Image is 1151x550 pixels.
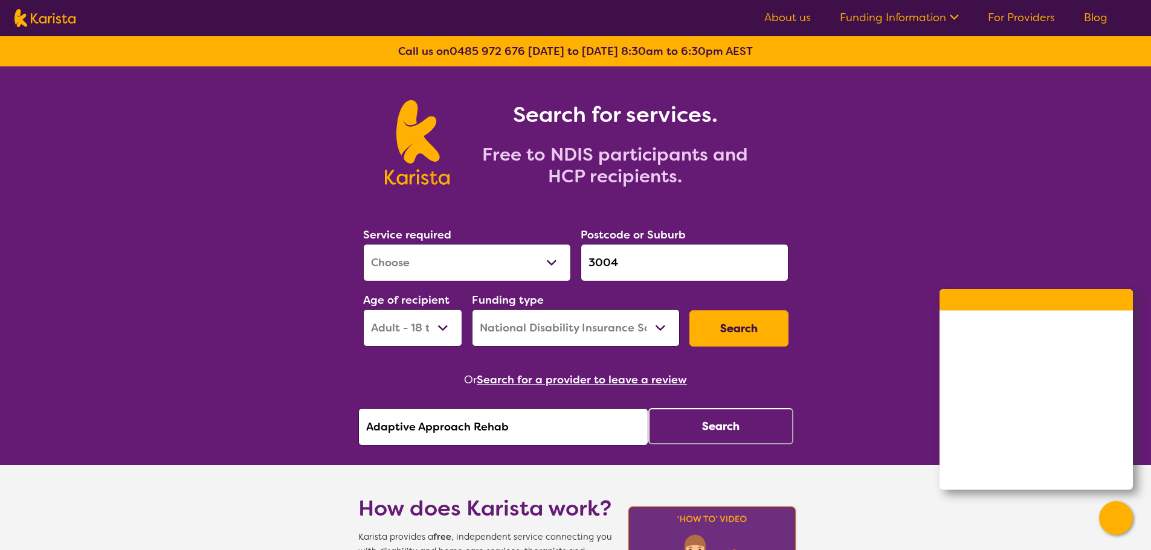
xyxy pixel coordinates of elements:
[398,44,753,59] b: Call us on [DATE] to [DATE] 8:30am to 6:30pm AEST
[954,301,1118,316] h2: Welcome to Karista!
[464,144,766,187] h2: Free to NDIS participants and HCP recipients.
[764,10,811,25] a: About us
[1099,501,1133,535] button: Channel Menu
[1084,10,1107,25] a: Blog
[940,289,1133,490] div: Channel Menu
[15,9,76,27] img: Karista logo
[988,426,1046,444] span: Facebook
[450,44,525,59] a: 0485 972 676
[358,408,648,446] input: Type provider name here
[940,453,1133,490] a: Web link opens in a new tab.
[464,100,766,129] h1: Search for services.
[581,228,686,242] label: Postcode or Suburb
[689,310,788,347] button: Search
[988,462,1049,481] span: WhatsApp
[940,343,1133,490] ul: Choose channel
[581,244,788,281] input: Type
[472,293,544,307] label: Funding type
[358,494,612,523] h1: How does Karista work?
[363,293,450,307] label: Age of recipient
[954,321,1118,331] p: How can we help you [DATE]?
[648,408,793,444] button: Search
[363,228,451,242] label: Service required
[988,10,1055,25] a: For Providers
[433,531,451,543] b: free
[385,100,450,185] img: Karista logo
[477,371,687,389] button: Search for a provider to leave a review
[988,389,1045,407] span: Live Chat
[988,352,1034,370] span: Call us
[464,371,477,389] span: Or
[840,10,959,25] a: Funding Information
